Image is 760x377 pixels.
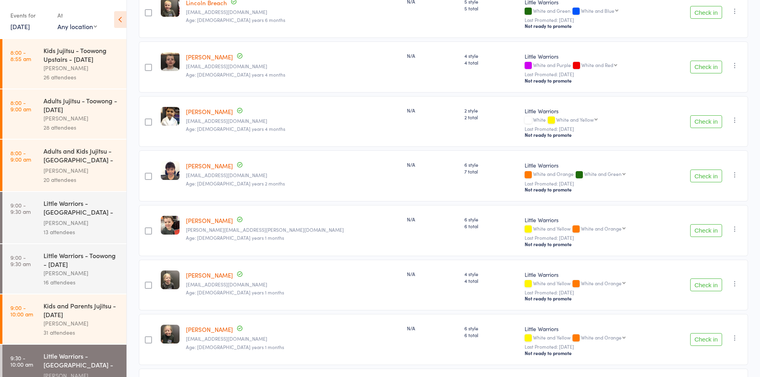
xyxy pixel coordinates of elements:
[186,63,401,69] small: chloedickey@icloud.com
[43,278,120,287] div: 16 attendees
[525,335,663,341] div: White and Yellow
[186,9,401,15] small: chloedickey@icloud.com
[2,89,126,139] a: 8:00 -9:00 amAdults Jujitsu - Toowong - [DATE][PERSON_NAME]28 attendees
[464,332,518,338] span: 6 total
[43,301,120,319] div: Kids and Parents Jujitsu - [DATE]
[525,226,663,233] div: White and Yellow
[407,161,458,168] div: N/A
[690,115,722,128] button: Check in
[525,71,663,77] small: Last Promoted: [DATE]
[407,107,458,114] div: N/A
[584,171,622,176] div: White and Green
[43,46,120,63] div: Kids Jujitsu - Toowong Upstairs - [DATE]
[161,325,180,343] img: image1740788851.png
[525,132,663,138] div: Not ready to promote
[525,325,663,333] div: Little Warriors
[43,227,120,237] div: 13 attendees
[464,5,518,12] span: 5 total
[10,9,49,22] div: Events for
[525,181,663,186] small: Last Promoted: [DATE]
[43,351,120,371] div: Little Warriors - [GEOGRAPHIC_DATA] - [DATE]
[10,150,31,162] time: 8:00 - 9:00 am
[525,23,663,29] div: Not ready to promote
[690,278,722,291] button: Check in
[525,350,663,356] div: Not ready to promote
[525,161,663,169] div: Little Warriors
[407,52,458,59] div: N/A
[690,6,722,19] button: Check in
[525,17,663,23] small: Last Promoted: [DATE]
[525,77,663,84] div: Not ready to promote
[43,328,120,337] div: 31 attendees
[186,16,285,23] span: Age: [DEMOGRAPHIC_DATA] years 6 months
[525,62,663,69] div: White and Purple
[2,140,126,191] a: 8:00 -9:00 amAdults and Kids Jujitsu - [GEOGRAPHIC_DATA] - [GEOGRAPHIC_DATA]...[PERSON_NAME]20 at...
[43,175,120,184] div: 20 attendees
[43,73,120,82] div: 26 attendees
[186,227,401,233] small: shana.gumley@hotmail.com
[186,282,401,287] small: la.muhl46@gmail.com
[464,277,518,284] span: 4 total
[43,63,120,73] div: [PERSON_NAME]
[525,107,663,115] div: Little Warriors
[161,52,180,71] img: image1673653769.png
[43,319,120,328] div: [PERSON_NAME]
[464,107,518,114] span: 2 style
[581,62,613,67] div: White and Red
[186,107,233,116] a: [PERSON_NAME]
[43,199,120,218] div: Little Warriors - [GEOGRAPHIC_DATA] - [DATE]
[2,244,126,294] a: 9:00 -9:30 amLittle Warriors - Toowong - [DATE][PERSON_NAME]16 attendees
[407,325,458,332] div: N/A
[525,117,663,124] div: White
[10,304,33,317] time: 9:00 - 10:00 am
[186,216,233,225] a: [PERSON_NAME]
[186,343,284,350] span: Age: [DEMOGRAPHIC_DATA] years 1 months
[525,280,663,287] div: White and Yellow
[57,9,97,22] div: At
[581,335,622,340] div: White and Orange
[525,216,663,224] div: Little Warriors
[186,180,285,187] span: Age: [DEMOGRAPHIC_DATA] years 2 months
[525,270,663,278] div: Little Warriors
[186,125,285,132] span: Age: [DEMOGRAPHIC_DATA] years 4 months
[43,123,120,132] div: 28 attendees
[464,52,518,59] span: 4 style
[407,270,458,277] div: N/A
[10,49,31,62] time: 8:00 - 8:55 am
[43,218,120,227] div: [PERSON_NAME]
[2,39,126,89] a: 8:00 -8:55 amKids Jujitsu - Toowong Upstairs - [DATE][PERSON_NAME]26 attendees
[186,162,233,170] a: [PERSON_NAME]
[690,170,722,182] button: Check in
[186,289,284,296] span: Age: [DEMOGRAPHIC_DATA] years 1 months
[690,333,722,346] button: Check in
[161,216,180,235] img: image1730784109.png
[464,161,518,168] span: 6 style
[10,355,33,367] time: 9:30 - 10:00 am
[464,270,518,277] span: 4 style
[525,290,663,295] small: Last Promoted: [DATE]
[525,186,663,193] div: Not ready to promote
[186,234,284,241] span: Age: [DEMOGRAPHIC_DATA] years 1 months
[407,216,458,223] div: N/A
[186,118,401,124] small: v.singh93@hotmail.com
[525,126,663,132] small: Last Promoted: [DATE]
[581,226,622,231] div: White and Orange
[10,202,31,215] time: 9:00 - 9:30 am
[186,325,233,334] a: [PERSON_NAME]
[2,294,126,344] a: 9:00 -10:00 amKids and Parents Jujitsu - [DATE][PERSON_NAME]31 attendees
[690,61,722,73] button: Check in
[10,99,31,112] time: 8:00 - 9:00 am
[581,280,622,286] div: White and Orange
[525,241,663,247] div: Not ready to promote
[43,251,120,268] div: Little Warriors - Toowong - [DATE]
[43,268,120,278] div: [PERSON_NAME]
[464,216,518,223] span: 6 style
[43,166,120,175] div: [PERSON_NAME]
[186,172,401,178] small: jb.liang123@gmail.com
[161,161,180,180] img: image1722922177.png
[161,107,180,126] img: image1754889742.png
[464,168,518,175] span: 7 total
[186,336,401,341] small: la.muhl46@gmail.com
[525,235,663,241] small: Last Promoted: [DATE]
[43,114,120,123] div: [PERSON_NAME]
